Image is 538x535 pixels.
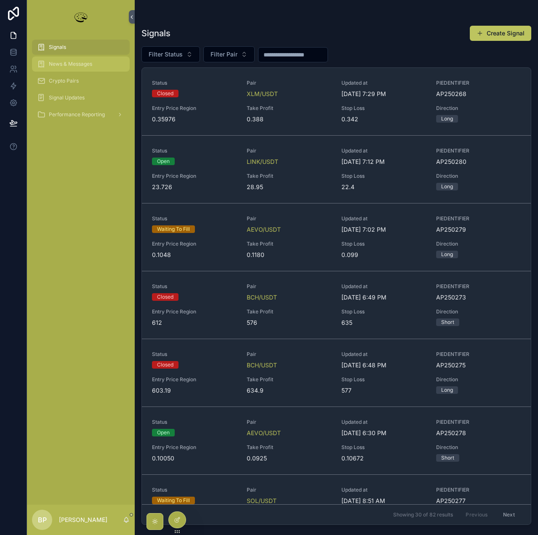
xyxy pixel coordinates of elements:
[441,386,453,394] div: Long
[247,454,331,463] span: 0.0925
[436,487,521,493] span: PIEDENTIFIER
[341,444,426,451] span: Stop Loss
[157,497,190,504] div: Waiting To Fill
[436,241,521,247] span: Direction
[157,361,173,369] div: Closed
[247,487,331,493] span: Pair
[152,251,237,259] span: 0.1048
[152,173,237,179] span: Entry Price Region
[341,158,426,166] span: [DATE] 7:12 PM
[341,215,426,222] span: Updated at
[149,50,183,59] span: Filter Status
[141,27,170,39] h1: Signals
[436,173,521,179] span: Direction
[341,115,426,123] span: 0.342
[152,283,237,290] span: Status
[247,105,331,112] span: Take Profit
[152,80,237,86] span: Status
[441,454,454,462] div: Short
[152,215,237,222] span: Status
[341,497,426,505] span: [DATE] 8:51 AM
[436,147,521,154] span: PIEDENTIFIER
[152,183,237,191] span: 23.726
[59,516,107,524] p: [PERSON_NAME]
[247,293,277,302] a: BCH/USDT
[157,90,173,97] div: Closed
[152,308,237,315] span: Entry Price Region
[341,283,426,290] span: Updated at
[436,419,521,425] span: PIEDENTIFIER
[341,318,426,327] span: 635
[152,376,237,383] span: Entry Price Region
[436,293,521,302] span: AP250273
[436,80,521,86] span: PIEDENTIFIER
[152,419,237,425] span: Status
[341,251,426,259] span: 0.099
[247,376,331,383] span: Take Profit
[247,251,331,259] span: 0.1180
[436,497,521,505] span: AP250277
[436,225,521,234] span: AP250279
[341,173,426,179] span: Stop Loss
[141,46,200,62] button: Select Button
[341,429,426,437] span: [DATE] 6:30 PM
[497,508,521,521] button: Next
[341,419,426,425] span: Updated at
[247,90,278,98] a: XLM/USDT
[341,225,426,234] span: [DATE] 7:02 PM
[247,173,331,179] span: Take Profit
[341,183,426,191] span: 22.4
[157,293,173,301] div: Closed
[341,351,426,358] span: Updated at
[152,115,237,123] span: 0.35976
[247,361,277,369] a: BCH/USDT
[152,444,237,451] span: Entry Price Region
[49,61,92,67] span: News & Messages
[436,429,521,437] span: AP250278
[436,444,521,451] span: Direction
[341,376,426,383] span: Stop Loss
[32,107,130,122] a: Performance Reporting
[470,26,531,41] button: Create Signal
[341,361,426,369] span: [DATE] 6:48 PM
[152,386,237,395] span: 603.19
[142,407,531,474] a: StatusOpenPairAEVO/USDTUpdated at[DATE] 6:30 PMPIEDENTIFIERAP250278Entry Price Region0.10050Take ...
[441,183,453,190] div: Long
[203,46,255,62] button: Select Button
[247,147,331,154] span: Pair
[436,158,521,166] span: AP250280
[441,115,453,123] div: Long
[32,40,130,55] a: Signals
[247,183,331,191] span: 28.95
[247,497,277,505] a: SOL/USDT
[247,386,331,395] span: 634.9
[247,225,281,234] a: AEVO/USDT
[38,515,47,525] span: BP
[341,147,426,154] span: Updated at
[341,105,426,112] span: Stop Loss
[152,318,237,327] span: 612
[436,376,521,383] span: Direction
[247,241,331,247] span: Take Profit
[436,361,521,369] span: AP250275
[436,215,521,222] span: PIEDENTIFIER
[152,351,237,358] span: Status
[247,158,278,166] a: LINK/USDT
[247,351,331,358] span: Pair
[341,80,426,86] span: Updated at
[436,308,521,315] span: Direction
[247,318,331,327] span: 576
[247,308,331,315] span: Take Profit
[436,283,521,290] span: PIEDENTIFIER
[49,44,66,51] span: Signals
[247,444,331,451] span: Take Profit
[152,487,237,493] span: Status
[157,429,170,436] div: Open
[436,90,521,98] span: AP250268
[247,429,281,437] a: AEVO/USDT
[341,487,426,493] span: Updated at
